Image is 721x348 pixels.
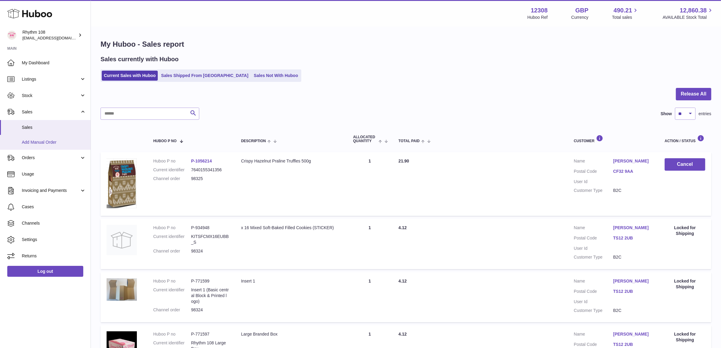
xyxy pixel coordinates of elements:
a: CF32 9AA [613,169,653,174]
a: Sales Not With Huboo [252,71,300,81]
span: Usage [22,171,86,177]
strong: 12308 [531,6,548,15]
dt: Postal Code [574,289,613,296]
span: 12,860.38 [680,6,707,15]
dd: Insert 1 (Basic central Block & Printed logo) [191,287,229,304]
dt: Name [574,331,613,339]
span: Returns [22,253,86,259]
button: Cancel [665,158,705,171]
a: [PERSON_NAME] [613,158,653,164]
span: Total sales [612,15,639,20]
dd: B2C [613,188,653,193]
dt: Huboo P no [153,331,191,337]
h2: Sales currently with Huboo [101,55,179,63]
span: Invoicing and Payments [22,188,80,193]
dt: Huboo P no [153,158,191,164]
a: TS12 2UB [613,289,653,294]
td: 1 [347,219,392,269]
span: Huboo P no [153,139,177,143]
a: [PERSON_NAME] [613,225,653,231]
dd: P-771597 [191,331,229,337]
strong: GBP [575,6,588,15]
dt: Current identifier [153,167,191,173]
a: Current Sales with Huboo [102,71,158,81]
span: 4.12 [399,225,407,230]
span: Cases [22,204,86,210]
span: AVAILABLE Stock Total [663,15,714,20]
div: Action / Status [665,135,705,143]
span: My Dashboard [22,60,86,66]
dt: Channel order [153,307,191,313]
dd: 98325 [191,176,229,182]
span: 490.21 [614,6,632,15]
img: orders@rhythm108.com [7,31,16,40]
td: 1 [347,272,392,323]
span: Listings [22,76,80,82]
a: TS12 2UB [613,342,653,347]
dt: Name [574,158,613,166]
dt: Postal Code [574,235,613,243]
span: Description [241,139,266,143]
div: Locked for Shipping [665,278,705,290]
a: Sales Shipped From [GEOGRAPHIC_DATA] [159,71,250,81]
div: Customer [574,135,653,143]
a: [PERSON_NAME] [613,278,653,284]
dt: Channel order [153,176,191,182]
div: Locked for Shipping [665,225,705,236]
div: Currency [571,15,589,20]
dt: Customer Type [574,188,613,193]
dt: Current identifier [153,234,191,245]
dd: P-771599 [191,278,229,284]
dd: 98324 [191,248,229,254]
dt: Huboo P no [153,278,191,284]
dt: User Id [574,246,613,251]
span: Orders [22,155,80,161]
dt: Name [574,278,613,286]
a: [PERSON_NAME] [613,331,653,337]
span: entries [699,111,711,117]
span: Total paid [399,139,420,143]
dd: KITSFCMX16EUBB_S [191,234,229,245]
dd: B2C [613,308,653,313]
img: 123081684745102.JPG [107,278,137,301]
a: 12,860.38 AVAILABLE Stock Total [663,6,714,20]
span: 21.90 [399,159,409,163]
dt: Customer Type [574,254,613,260]
dt: Channel order [153,248,191,254]
dd: 7640155341356 [191,167,229,173]
dt: Huboo P no [153,225,191,231]
div: Crispy Hazelnut Praline Truffles 500g [241,158,341,164]
span: Channels [22,220,86,226]
span: 4.12 [399,279,407,283]
div: Insert 1 [241,278,341,284]
dt: Customer Type [574,308,613,313]
dt: Name [574,225,613,232]
img: 1756376586.JPG [107,158,137,208]
a: TS12 2UB [613,235,653,241]
dd: 98324 [191,307,229,313]
span: Stock [22,93,80,99]
dt: User Id [574,299,613,305]
div: Huboo Ref [528,15,548,20]
span: Add Manual Order [22,139,86,145]
a: P-1056214 [191,159,212,163]
a: Log out [7,266,83,277]
td: 1 [347,152,392,216]
div: x 16 Mixed Soft-Baked Filled Cookies (STICKER) [241,225,341,231]
span: ALLOCATED Quantity [353,135,377,143]
div: Locked for Shipping [665,331,705,343]
span: [EMAIL_ADDRESS][DOMAIN_NAME] [22,35,89,40]
div: Large Branded Box [241,331,341,337]
span: 4.12 [399,332,407,336]
dd: B2C [613,254,653,260]
span: Sales [22,125,86,130]
a: 490.21 Total sales [612,6,639,20]
dt: Current identifier [153,287,191,304]
dt: User Id [574,179,613,185]
dd: P-934948 [191,225,229,231]
label: Show [661,111,672,117]
h1: My Huboo - Sales report [101,39,711,49]
img: no-photo.jpg [107,225,137,255]
dt: Postal Code [574,169,613,176]
button: Release All [676,88,711,100]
